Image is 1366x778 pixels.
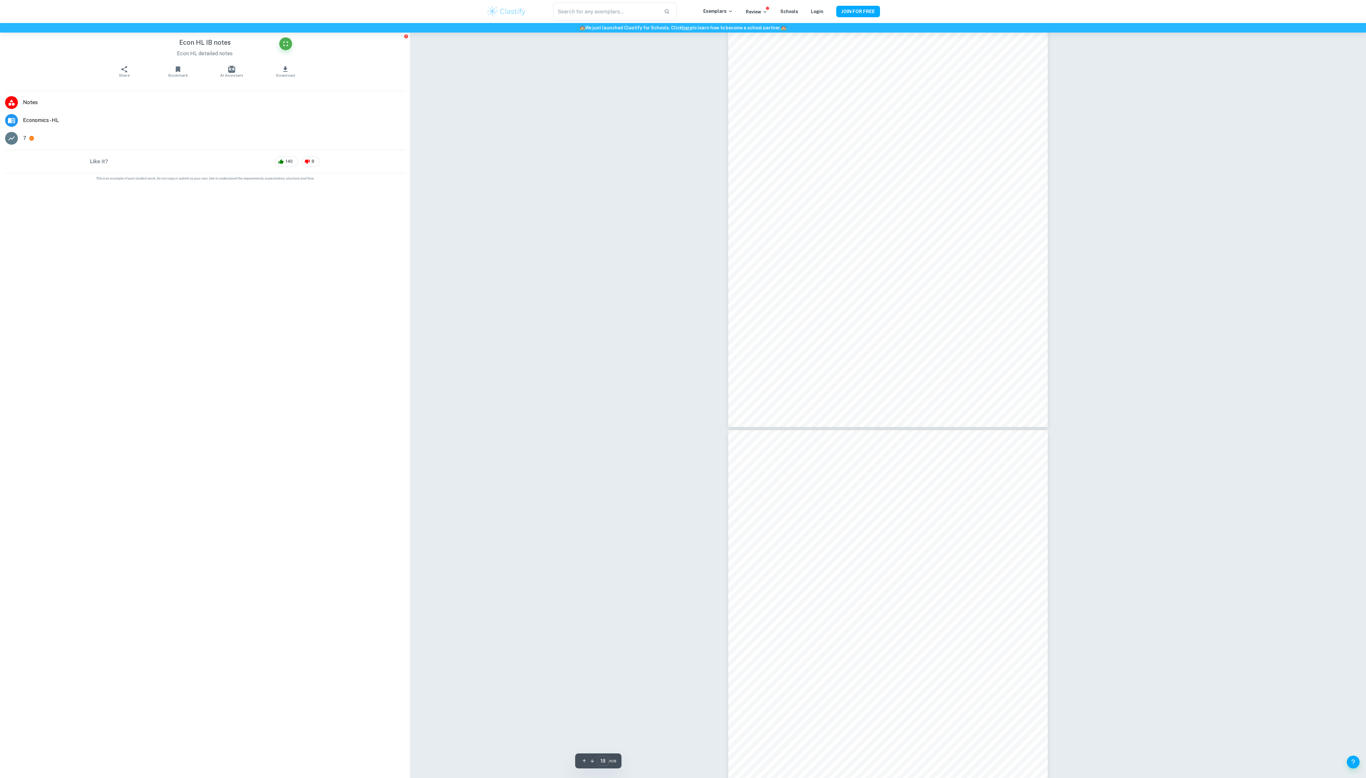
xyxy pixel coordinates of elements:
span: Economics - HL [23,117,405,124]
button: Bookmark [151,63,205,80]
a: here [682,25,692,30]
span: Share [119,73,130,78]
a: Schools [780,9,798,14]
span: 8 [308,158,318,165]
button: Report issue [404,34,409,39]
span: 140 [282,158,296,165]
p: Review [746,8,768,15]
span: Notes [23,99,405,106]
h6: We just launched Clastify for Schools. Click to learn how to become a school partner. [1,24,1365,31]
input: Search for any exemplars... [553,3,659,20]
p: 7 [23,134,26,142]
div: 8 [301,156,320,167]
button: Fullscreen [279,37,292,50]
span: 🏫 [580,25,585,30]
button: JOIN FOR FREE [836,6,880,17]
p: Econ HL detailed notes [5,50,405,57]
h1: Econ HL IB notes [5,38,405,47]
button: Help and Feedback [1347,756,1360,768]
button: Share [97,63,151,80]
img: AI Assistant [228,66,235,73]
span: Bookmark [168,73,188,78]
button: Download [259,63,312,80]
a: Login [811,9,823,14]
p: Exemplars [703,8,733,15]
img: Clastify logo [486,5,527,18]
div: 140 [275,156,298,167]
span: This is an example of past student work. Do not copy or submit as your own. Use to understand the... [3,176,407,181]
span: / 108 [609,758,616,764]
span: 🏫 [781,25,786,30]
h6: Like it? [90,158,108,165]
span: AI Assistant [220,73,243,78]
span: Download [276,73,295,78]
button: AI Assistant [205,63,259,80]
